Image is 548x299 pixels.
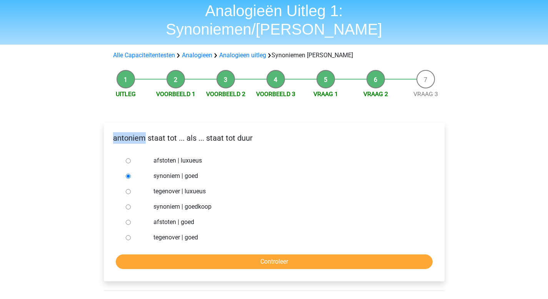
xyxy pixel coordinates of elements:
a: Uitleg [116,90,136,98]
h1: Analogieën Uitleg 1: Synoniemen/[PERSON_NAME] [97,2,451,38]
input: Controleer [116,254,433,269]
a: Alle Capaciteitentesten [113,51,175,59]
a: Vraag 2 [363,90,388,98]
label: afstoten | luxueus [153,156,420,165]
a: Voorbeeld 1 [156,90,195,98]
a: Vraag 1 [313,90,338,98]
label: afstoten | goed [153,218,420,227]
a: Analogieen [182,51,212,59]
a: Voorbeeld 2 [206,90,245,98]
a: Voorbeeld 3 [256,90,295,98]
a: Vraag 3 [413,90,438,98]
label: synoniem | goedkoop [153,202,420,211]
label: tegenover | goed [153,233,420,242]
label: tegenover | luxueus [153,187,420,196]
div: Synoniemen [PERSON_NAME] [110,51,438,60]
label: synoniem | goed [153,171,420,181]
a: Analogieen uitleg [219,51,266,59]
p: antoniem staat tot ... als ... staat tot duur [110,132,438,144]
